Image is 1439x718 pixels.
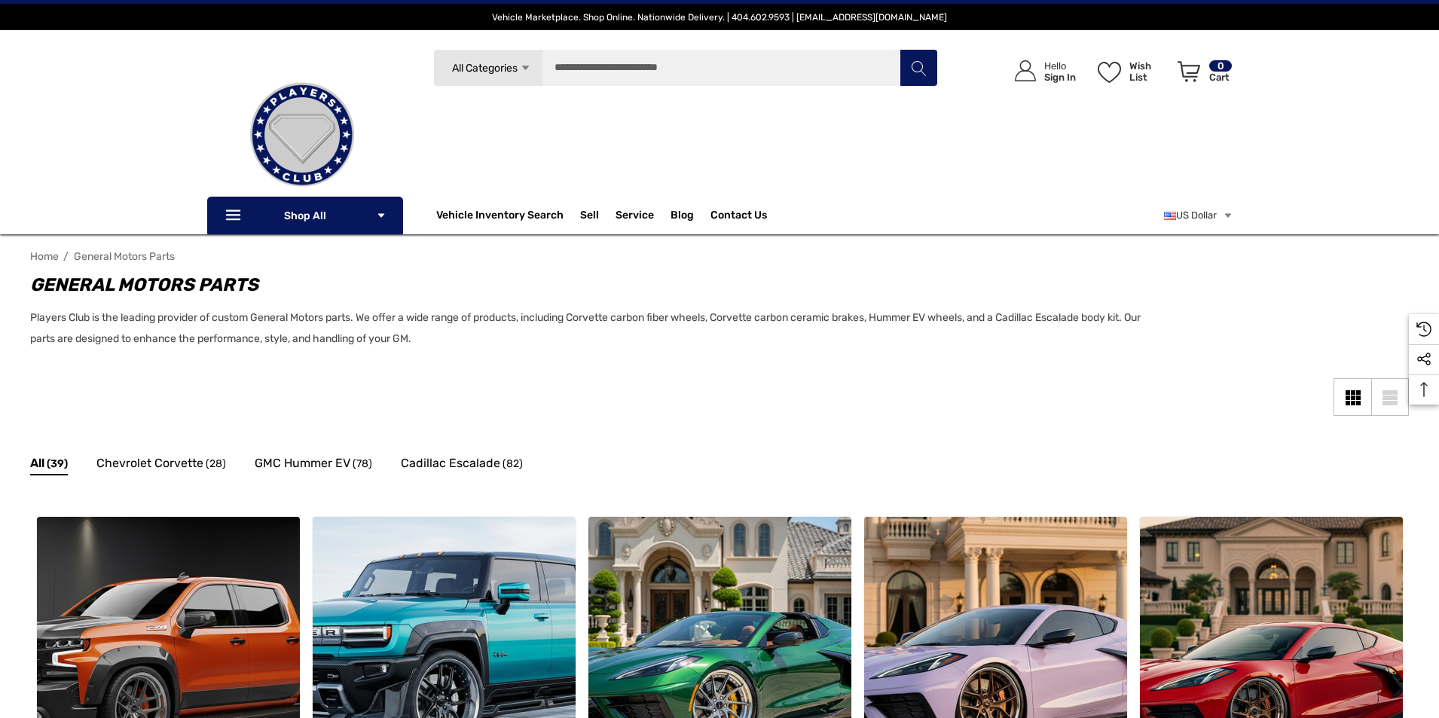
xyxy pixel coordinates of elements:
a: List View [1371,378,1409,416]
button: Search [900,49,937,87]
a: General Motors Parts [74,250,175,263]
a: Contact Us [710,209,767,225]
img: Players Club | Cars For Sale [227,60,377,210]
span: (82) [503,454,523,474]
a: All Categories Icon Arrow Down Icon Arrow Up [433,49,542,87]
svg: Social Media [1416,352,1431,367]
nav: Breadcrumb [30,243,1409,270]
a: Blog [671,209,694,225]
a: Grid View [1334,378,1371,416]
a: Sign in [998,45,1083,97]
span: GMC Hummer EV [255,454,350,473]
p: 0 [1209,60,1232,72]
span: (28) [206,454,226,474]
a: Button Go To Sub Category GMC Hummer EV [255,454,372,478]
a: Cart with 0 items [1171,45,1233,104]
p: Players Club is the leading provider of custom General Motors parts. We offer a wide range of pro... [30,307,1160,350]
a: Button Go To Sub Category Cadillac Escalade [401,454,523,478]
svg: Top [1409,382,1439,397]
a: Wish List Wish List [1091,45,1171,97]
span: All Categories [451,62,517,75]
svg: Icon Arrow Down [376,210,386,221]
a: Vehicle Inventory Search [436,209,564,225]
span: (78) [353,454,372,474]
p: Wish List [1129,60,1169,83]
svg: Recently Viewed [1416,322,1431,337]
span: (39) [47,454,68,474]
span: Vehicle Marketplace. Shop Online. Nationwide Delivery. | 404.602.9593 | [EMAIL_ADDRESS][DOMAIN_NAME] [492,12,947,23]
svg: Icon Arrow Down [520,63,531,74]
svg: Wish List [1098,62,1121,83]
p: Shop All [207,197,403,234]
p: Sign In [1044,72,1076,83]
svg: Review Your Cart [1178,61,1200,82]
span: Sell [580,209,599,225]
svg: Icon Line [224,207,246,225]
span: Cadillac Escalade [401,454,500,473]
a: Service [616,209,654,225]
a: Sell [580,200,616,231]
span: Chevrolet Corvette [96,454,203,473]
a: USD [1164,200,1233,231]
a: Button Go To Sub Category Chevrolet Corvette [96,454,226,478]
p: Hello [1044,60,1076,72]
a: Home [30,250,59,263]
p: Cart [1209,72,1232,83]
h1: General Motors Parts [30,271,1160,298]
svg: Icon User Account [1015,60,1036,81]
span: All [30,454,44,473]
